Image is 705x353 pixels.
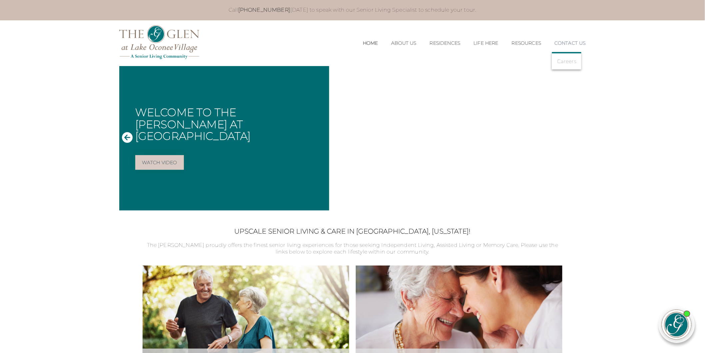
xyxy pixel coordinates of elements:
[554,40,586,46] a: Contact Us
[119,66,586,211] div: Slide 1 of 1
[143,242,562,256] p: The [PERSON_NAME] proudly offers the finest senior living experiences for those seeking Independe...
[143,227,562,235] h2: Upscale Senior Living & Care in [GEOGRAPHIC_DATA], [US_STATE]!
[557,58,576,64] a: Careers
[126,7,579,14] p: Call [DATE] to speak with our Senior Living Specialist to schedule your tour.
[135,155,184,170] a: Watch Video
[391,40,416,46] a: About Us
[363,40,378,46] a: Home
[119,25,199,59] img: The Glen Lake Oconee Home
[329,66,586,211] iframe: Embedded Vimeo Video
[430,40,460,46] a: Residences
[135,106,324,142] h1: Welcome to The [PERSON_NAME] at [GEOGRAPHIC_DATA]
[572,132,583,144] button: Next Slide
[473,40,498,46] a: Life Here
[512,40,541,46] a: Resources
[238,7,290,13] a: [PHONE_NUMBER]
[662,310,691,339] img: avatar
